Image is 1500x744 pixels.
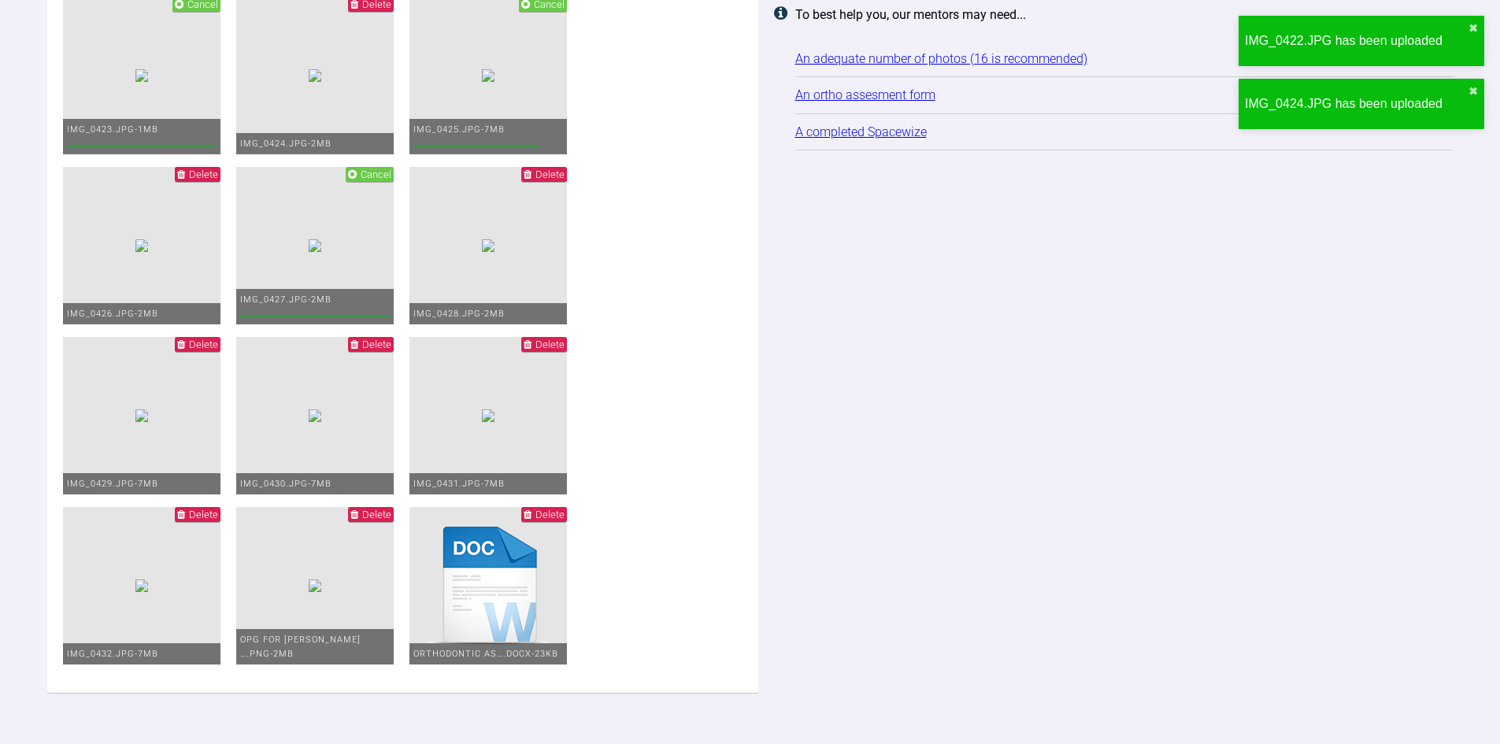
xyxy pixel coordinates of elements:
[535,509,565,520] span: Delete
[413,649,558,659] span: ORTHODONTIC AS….docx - 23KB
[240,479,331,489] span: IMG_0430.JPG - 7MB
[240,294,331,305] span: IMG_0427.JPG - 2MB
[67,479,158,489] span: IMG_0429.JPG - 7MB
[482,69,494,82] img: 5a806e48-531e-48cc-b64a-7f69f4ce41da
[189,339,218,350] span: Delete
[135,579,148,592] img: 21d7ea15-7ddb-4be7-b91b-da7bf5aa2ee8
[189,509,218,520] span: Delete
[1469,85,1478,98] button: close
[240,635,361,659] span: opg for [PERSON_NAME] ….png - 2MB
[67,309,158,319] span: IMG_0426.JPG - 2MB
[795,87,935,102] a: An ortho assesment form
[309,579,321,592] img: f7a329b1-daff-4452-b66d-da39fda1f820
[413,124,505,135] span: IMG_0425.JPG - 7MB
[135,239,148,252] img: 86c5f8b9-958d-492a-bfb3-1cca67af30ff
[535,339,565,350] span: Delete
[135,409,148,422] img: 6280241f-31af-4bc3-9577-6a3346904bc6
[361,168,391,180] span: Cancel
[535,168,565,180] span: Delete
[189,168,218,180] span: Delete
[135,69,148,82] img: 349b6a3f-63e2-4658-8945-2518b0810194
[413,309,505,319] span: IMG_0428.JPG - 2MB
[1245,31,1469,51] div: IMG_0422.JPG has been uploaded
[795,7,1026,22] strong: To best help you, our mentors may need...
[309,69,321,82] img: 9d9ad9f5-65b2-45e2-ad91-6ae0751be5e0
[67,649,158,659] span: IMG_0432.JPG - 7MB
[1469,22,1478,35] button: close
[309,409,321,422] img: 9913c99f-3481-4f51-b0f0-f29a4837c226
[482,239,494,252] img: 0bec6f7f-5853-4147-a7c9-9a60e916eaed
[309,239,321,252] img: d2e7a6c0-5822-4703-bf17-736cb9c2f740
[409,507,567,664] img: doc.1dc823a7.png
[413,479,505,489] span: IMG_0431.JPG - 7MB
[362,339,391,350] span: Delete
[67,124,158,135] span: IMG_0423.JPG - 1MB
[795,124,927,139] a: A completed Spacewize
[362,509,391,520] span: Delete
[1245,94,1469,114] div: IMG_0424.JPG has been uploaded
[482,409,494,422] img: ce722207-b8e2-4ec7-8cf2-d058cde96e6d
[795,51,1087,66] a: An adequate number of photos (16 is recommended)
[240,139,331,149] span: IMG_0424.JPG - 2MB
